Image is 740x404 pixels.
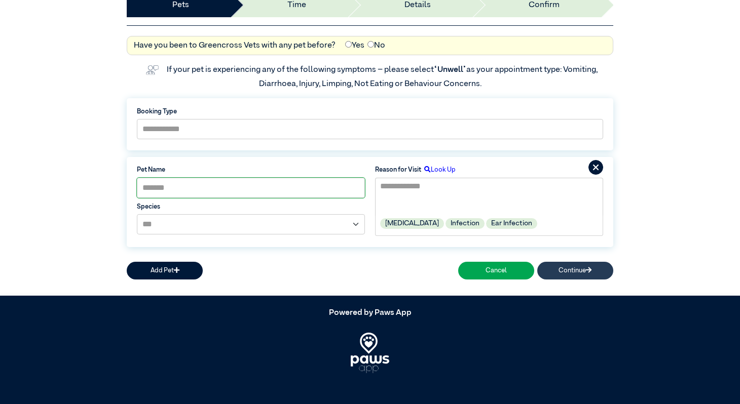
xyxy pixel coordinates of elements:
[367,39,385,52] label: No
[351,333,390,373] img: PawsApp
[375,165,421,175] label: Reason for Visit
[434,66,466,74] span: “Unwell”
[345,41,352,48] input: Yes
[380,218,444,229] label: [MEDICAL_DATA]
[127,262,203,279] button: Add Pet
[537,262,613,279] button: Continue
[127,308,613,318] h5: Powered by Paws App
[142,62,162,78] img: vet
[134,39,336,52] label: Have you been to Greencross Vets with any pet before?
[137,165,365,175] label: Pet Name
[345,39,364,52] label: Yes
[446,218,485,229] label: Infection
[137,202,365,212] label: Species
[167,66,599,88] label: If your pet is experiencing any of the following symptoms – please select as your appointment typ...
[486,218,537,229] label: Ear Infection
[421,165,456,175] label: Look Up
[458,262,534,279] button: Cancel
[137,107,603,116] label: Booking Type
[367,41,374,48] input: No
